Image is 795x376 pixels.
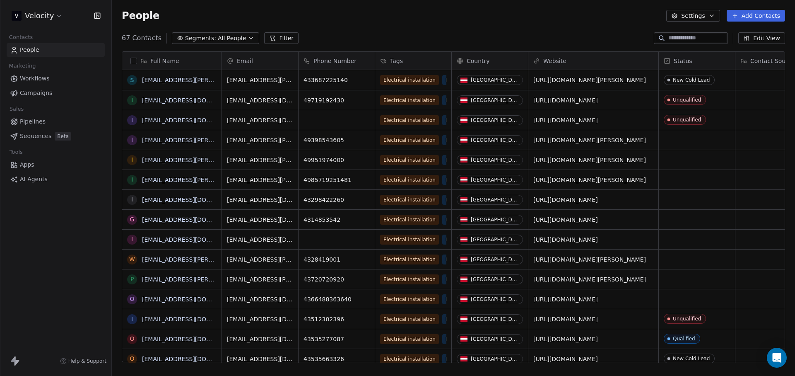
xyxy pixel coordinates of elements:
[380,195,439,205] span: Electrical installation
[55,132,71,141] span: Beta
[533,256,646,263] a: [URL][DOMAIN_NAME][PERSON_NAME]
[471,197,519,203] div: [GEOGRAPHIC_DATA]
[471,117,519,123] div: [GEOGRAPHIC_DATA]
[471,97,519,103] div: [GEOGRAPHIC_DATA]
[442,255,477,264] span: Electricians
[673,77,710,83] div: New Cold Lead
[533,236,598,243] a: [URL][DOMAIN_NAME]
[142,276,291,283] a: [EMAIL_ADDRESS][PERSON_NAME][DOMAIN_NAME]
[130,335,134,343] div: o
[666,10,720,22] button: Settings
[304,156,370,164] span: 49951974000
[20,160,34,169] span: Apps
[533,117,598,124] a: [URL][DOMAIN_NAME]
[7,158,105,172] a: Apps
[7,172,105,186] a: AI Agents
[129,255,135,264] div: w
[218,34,246,43] span: All People
[442,334,477,344] span: Electricians
[142,316,243,323] a: [EMAIL_ADDRESS][DOMAIN_NAME]
[442,314,477,324] span: Electricians
[7,129,105,143] a: SequencesBeta
[131,315,133,323] div: i
[142,356,243,362] a: [EMAIL_ADDRESS][DOMAIN_NAME]
[380,235,439,245] span: Electrical installation
[304,355,370,363] span: 43535663326
[442,95,477,105] span: Electricians
[471,157,519,163] div: [GEOGRAPHIC_DATA]
[131,136,133,144] div: i
[442,195,477,205] span: Electricians
[304,216,370,224] span: 4314853542
[471,277,519,282] div: [GEOGRAPHIC_DATA]
[304,96,370,104] span: 49719192430
[380,354,439,364] span: Electrical installation
[131,155,133,164] div: i
[227,255,293,264] span: [EMAIL_ADDRESS][PERSON_NAME][DOMAIN_NAME]
[142,157,291,163] a: [EMAIL_ADDRESS][PERSON_NAME][DOMAIN_NAME]
[471,296,519,302] div: [GEOGRAPHIC_DATA]
[130,76,134,85] div: s
[750,57,795,65] span: Contact Source
[131,96,133,104] div: i
[142,256,291,263] a: [EMAIL_ADDRESS][PERSON_NAME][DOMAIN_NAME]
[6,146,26,158] span: Tools
[60,358,106,364] a: Help & Support
[299,52,375,70] div: Phone Number
[68,358,106,364] span: Help & Support
[543,57,566,65] span: Website
[375,52,451,70] div: Tags
[131,235,133,244] div: i
[738,32,785,44] button: Edit View
[380,255,439,264] span: Electrical installation
[131,195,133,204] div: i
[442,274,477,284] span: Electricians
[442,135,477,145] span: Electricians
[304,196,370,204] span: 43298422260
[471,336,519,342] div: [GEOGRAPHIC_DATA]
[673,117,701,123] div: Unqualified
[150,57,179,65] span: Full Name
[380,314,439,324] span: Electrical installation
[130,295,134,303] div: o
[533,316,598,323] a: [URL][DOMAIN_NAME]
[227,295,293,303] span: [EMAIL_ADDRESS][DOMAIN_NAME]
[25,10,54,21] span: Velocity
[142,137,291,143] a: [EMAIL_ADDRESS][PERSON_NAME][DOMAIN_NAME]
[442,235,477,245] span: Electricians
[227,196,293,204] span: [EMAIL_ADDRESS][DOMAIN_NAME]
[227,96,293,104] span: [EMAIL_ADDRESS][DOMAIN_NAME]
[227,136,293,144] span: [EMAIL_ADDRESS][PERSON_NAME][DOMAIN_NAME]
[20,132,51,141] span: Sequences
[6,103,27,115] span: Sales
[20,46,39,54] span: People
[533,97,598,104] a: [URL][DOMAIN_NAME]
[673,336,695,342] div: Qualified
[227,76,293,84] span: [EMAIL_ADDRESS][PERSON_NAME][DOMAIN_NAME]
[222,52,298,70] div: Email
[142,77,291,83] a: [EMAIL_ADDRESS][PERSON_NAME][DOMAIN_NAME]
[471,237,519,243] div: [GEOGRAPHIC_DATA]
[380,294,439,304] span: Electrical installation
[20,74,50,83] span: Workflows
[122,33,161,43] span: 67 Contacts
[471,137,519,143] div: [GEOGRAPHIC_DATA]
[659,52,735,70] div: Status
[380,274,439,284] span: Electrical installation
[130,354,134,363] div: o
[227,355,293,363] span: [EMAIL_ADDRESS][DOMAIN_NAME]
[442,115,477,125] span: Electricians
[142,336,243,342] a: [EMAIL_ADDRESS][DOMAIN_NAME]
[533,336,598,342] a: [URL][DOMAIN_NAME]
[442,354,477,364] span: Electricians
[674,57,692,65] span: Status
[380,175,439,185] span: Electrical installation
[227,335,293,343] span: [EMAIL_ADDRESS][DOMAIN_NAME]
[442,155,477,165] span: Electricians
[7,115,105,129] a: Pipelines
[7,43,105,57] a: People
[131,116,133,124] div: i
[142,236,243,243] a: [EMAIL_ADDRESS][DOMAIN_NAME]
[471,217,519,223] div: [GEOGRAPHIC_DATA]
[442,294,477,304] span: Electricians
